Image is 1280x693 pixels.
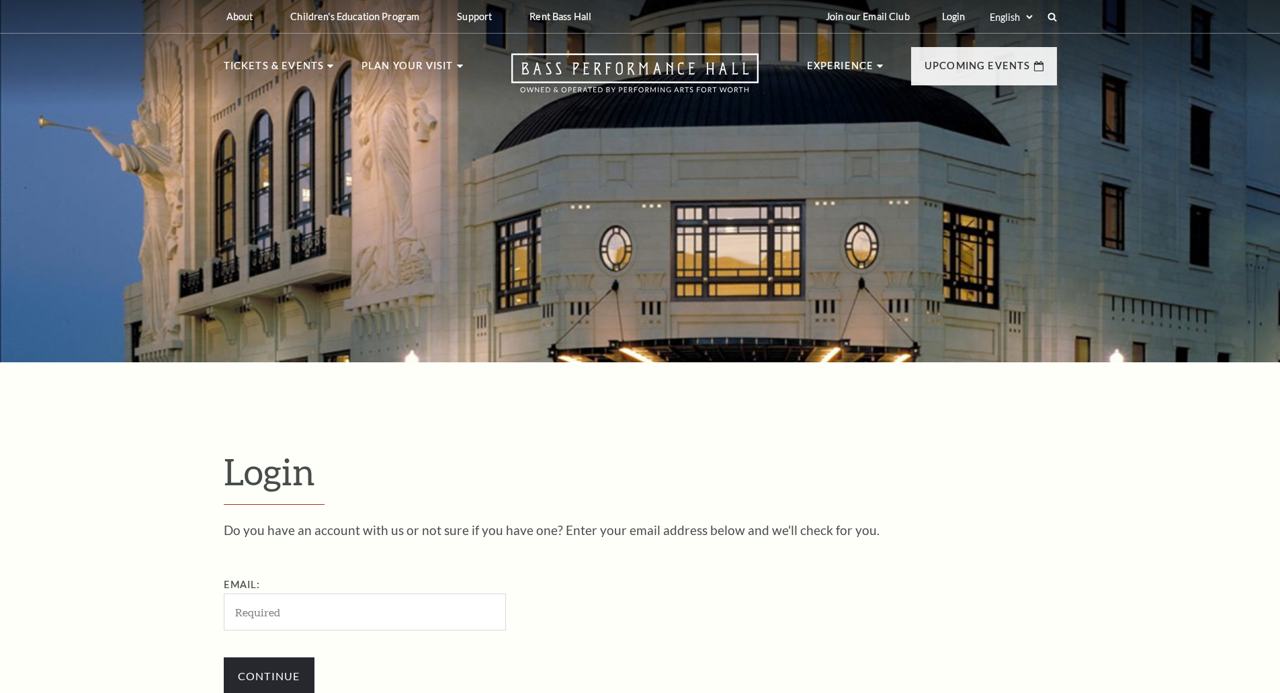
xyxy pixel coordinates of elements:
label: Email: [224,579,261,590]
p: Children's Education Program [290,11,419,22]
p: About [226,11,253,22]
input: Required [224,594,506,630]
p: Do you have an account with us or not sure if you have one? Enter your email address below and we... [224,524,1057,536]
p: Experience [807,58,874,82]
p: Rent Bass Hall [529,11,591,22]
p: Upcoming Events [925,58,1031,82]
p: Plan Your Visit [361,58,454,82]
p: Support [457,11,492,22]
span: Login [224,450,315,493]
select: Select: [987,11,1035,24]
p: Tickets & Events [224,58,325,82]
